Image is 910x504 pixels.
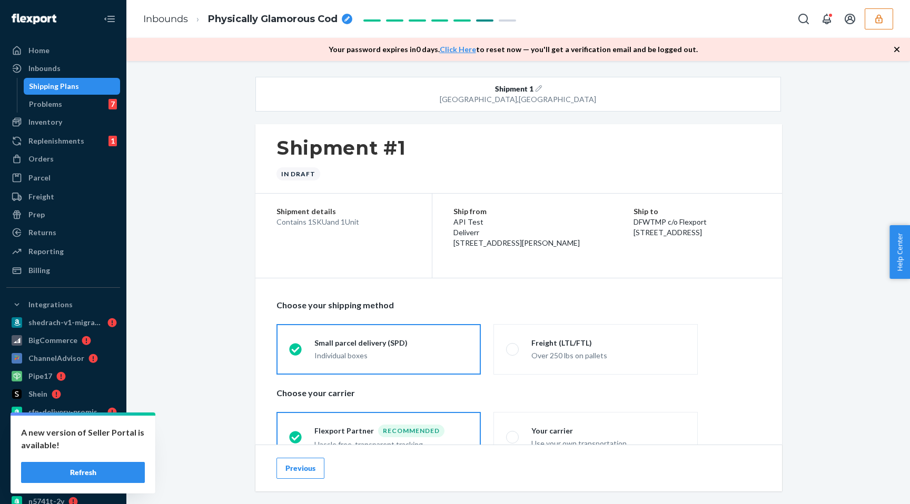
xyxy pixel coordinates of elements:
[276,217,411,227] div: Contains 1 SKU and 1 Unit
[28,45,50,56] div: Home
[6,350,120,367] a: ChannelAdvisor
[276,299,761,311] p: Choose your shipping method
[6,150,120,167] a: Orders
[29,99,62,109] div: Problems
[531,338,685,348] div: Freight (LTL/FTL)
[6,42,120,59] a: Home
[314,350,468,361] div: Individual boxes
[453,206,634,217] p: Ship from
[6,457,120,474] a: greentoystest
[839,8,860,29] button: Open account menu
[329,44,698,55] p: Your password expires in 0 days . to reset now — you'll get a verification email and be logged out.
[12,14,56,24] img: Flexport logo
[135,4,361,35] ol: breadcrumbs
[889,225,910,279] button: Help Center
[6,243,120,260] a: Reporting
[28,317,103,328] div: shedrach-v1-migration-test
[531,438,685,449] div: Use your own transportation
[28,265,50,276] div: Billing
[531,426,685,436] div: Your carrier
[99,8,120,29] button: Close Navigation
[6,169,120,186] a: Parcel
[6,60,120,77] a: Inbounds
[28,246,64,257] div: Reporting
[6,188,120,205] a: Freight
[208,13,338,26] span: Physically Glamorous Cod
[28,227,56,238] div: Returns
[314,426,378,436] div: Flexport Partner
[28,191,54,202] div: Freight
[6,421,120,438] a: fast-tag-shop-promise-1
[314,439,468,450] div: Hassle free, transparent tracking
[28,389,47,399] div: Shein
[634,228,702,237] span: [STREET_ADDRESS]
[309,94,728,105] div: [GEOGRAPHIC_DATA] , [GEOGRAPHIC_DATA]
[28,407,103,417] div: sfn-delivery-promise-test-us
[28,299,73,310] div: Integrations
[6,296,120,313] button: Integrations
[276,167,320,180] div: In draft
[453,217,580,247] span: API Test Deliverr [STREET_ADDRESS][PERSON_NAME]
[6,404,120,420] a: sfn-delivery-promise-test-us
[378,425,444,437] div: Recommended
[6,114,120,130] a: Inventory
[634,217,761,227] p: DFWTMP c/o Flexport
[6,206,120,223] a: Prep
[28,371,52,381] div: Pipe17
[6,314,120,331] a: shedrach-v1-migration-test
[28,353,84,364] div: ChannelAdvisor
[816,8,837,29] button: Open notifications
[495,84,533,94] span: Shipment 1
[276,206,411,217] p: Shipment details
[634,206,761,217] p: Ship to
[24,78,121,95] a: Shipping Plans
[143,13,188,25] a: Inbounds
[6,133,120,149] a: Replenishments1
[24,96,121,113] a: Problems7
[28,154,54,164] div: Orders
[276,387,761,399] p: Choose your carrier
[108,99,117,109] div: 7
[6,332,120,349] a: BigCommerce
[21,426,145,451] p: A new version of Seller Portal is available!
[314,338,468,348] div: Small parcel delivery (SPD)
[531,350,685,361] div: Over 250 lbs on pallets
[793,8,814,29] button: Open Search Box
[28,209,45,220] div: Prep
[6,224,120,241] a: Returns
[6,368,120,385] a: Pipe17
[28,117,62,127] div: Inventory
[29,81,79,92] div: Shipping Plans
[6,262,120,279] a: Billing
[842,472,899,499] iframe: Opens a widget where you can chat to one of our agents
[28,63,61,74] div: Inbounds
[21,462,145,483] button: Refresh
[28,335,77,346] div: BigCommerce
[440,45,476,54] a: Click Here
[28,173,51,183] div: Parcel
[6,475,120,492] a: b2b-test-store-3
[108,136,117,146] div: 1
[276,458,324,479] button: Previous
[255,77,781,112] button: Shipment 1[GEOGRAPHIC_DATA],[GEOGRAPHIC_DATA]
[276,137,406,159] h1: Shipment #1
[6,439,120,456] a: test-error-popup
[6,386,120,402] a: Shein
[28,136,84,146] div: Replenishments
